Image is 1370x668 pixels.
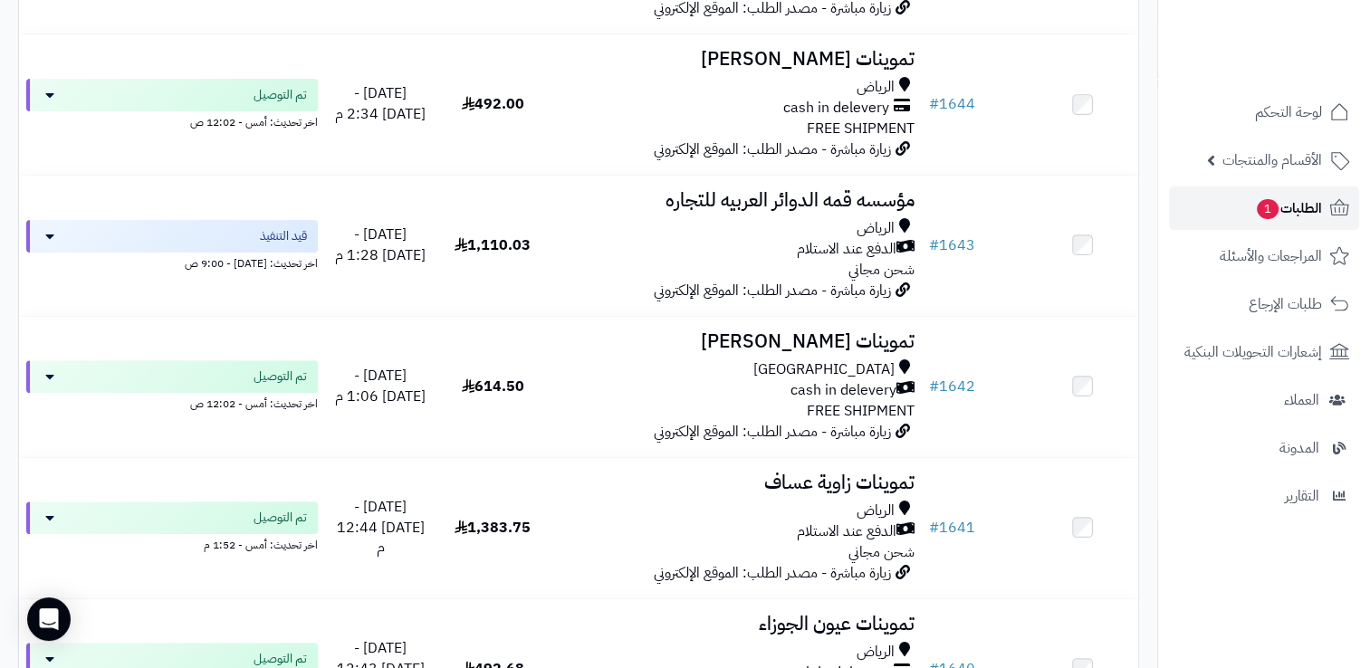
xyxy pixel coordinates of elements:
span: شحن مجاني [848,541,914,563]
span: قيد التنفيذ [260,227,307,245]
h3: تموينات [PERSON_NAME] [556,49,915,70]
span: # [928,234,938,256]
span: زيارة مباشرة - مصدر الطلب: الموقع الإلكتروني [653,562,890,584]
span: زيارة مباشرة - مصدر الطلب: الموقع الإلكتروني [653,280,890,301]
div: اخر تحديث: أمس - 12:02 ص [26,393,318,412]
span: 614.50 [462,376,524,397]
span: الدفع عند الاستلام [796,239,896,260]
h3: تموينات عيون الجوزاء [556,614,915,635]
span: الطلبات [1255,196,1322,221]
span: الرياض [856,642,894,663]
a: المدونة [1169,426,1359,470]
span: # [928,376,938,397]
a: #1642 [928,376,974,397]
a: العملاء [1169,378,1359,422]
a: لوحة التحكم [1169,91,1359,134]
span: العملاء [1284,387,1319,413]
span: إشعارات التحويلات البنكية [1184,339,1322,365]
a: طلبات الإرجاع [1169,282,1359,326]
span: شحن مجاني [848,259,914,281]
span: [GEOGRAPHIC_DATA] [752,359,894,380]
a: المراجعات والأسئلة [1169,234,1359,278]
span: تم التوصيل [254,509,307,527]
span: المدونة [1279,435,1319,461]
span: 492.00 [462,93,524,115]
div: Open Intercom Messenger [27,597,71,641]
span: 1,110.03 [455,234,531,256]
span: تم التوصيل [254,650,307,668]
span: 1,383.75 [455,517,531,539]
div: اخر تحديث: [DATE] - 9:00 ص [26,253,318,272]
span: تم التوصيل [254,367,307,386]
a: الطلبات1 [1169,186,1359,230]
span: الرياض [856,218,894,239]
span: FREE SHIPMENT [806,118,914,139]
span: الرياض [856,501,894,521]
img: logo-2.png [1247,36,1353,74]
h3: مؤسسه قمه الدوائر العربيه للتجاره [556,190,915,211]
span: [DATE] - [DATE] 2:34 م [335,82,426,125]
div: اخر تحديث: أمس - 12:02 ص [26,111,318,130]
span: cash in delevery [790,380,896,401]
span: الدفع عند الاستلام [796,521,896,542]
h3: تموينات زاوية عساف [556,472,915,493]
span: 1 [1256,198,1279,219]
span: المراجعات والأسئلة [1220,243,1322,269]
a: #1641 [928,517,974,539]
span: # [928,93,938,115]
span: طلبات الإرجاع [1249,291,1322,317]
span: الرياض [856,77,894,98]
span: التقارير [1285,483,1319,509]
h3: تموينات [PERSON_NAME] [556,331,915,352]
a: التقارير [1169,474,1359,518]
span: [DATE] - [DATE] 1:28 م [335,224,426,266]
span: الأقسام والمنتجات [1222,148,1322,173]
span: زيارة مباشرة - مصدر الطلب: الموقع الإلكتروني [653,138,890,160]
span: # [928,517,938,539]
a: إشعارات التحويلات البنكية [1169,330,1359,374]
span: زيارة مباشرة - مصدر الطلب: الموقع الإلكتروني [653,421,890,443]
span: لوحة التحكم [1255,100,1322,125]
span: [DATE] - [DATE] 12:44 م [337,496,425,559]
div: اخر تحديث: أمس - 1:52 م [26,534,318,553]
span: cash in delevery [782,98,888,119]
a: #1644 [928,93,974,115]
span: FREE SHIPMENT [806,400,914,422]
span: تم التوصيل [254,86,307,104]
span: [DATE] - [DATE] 1:06 م [335,365,426,407]
a: #1643 [928,234,974,256]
